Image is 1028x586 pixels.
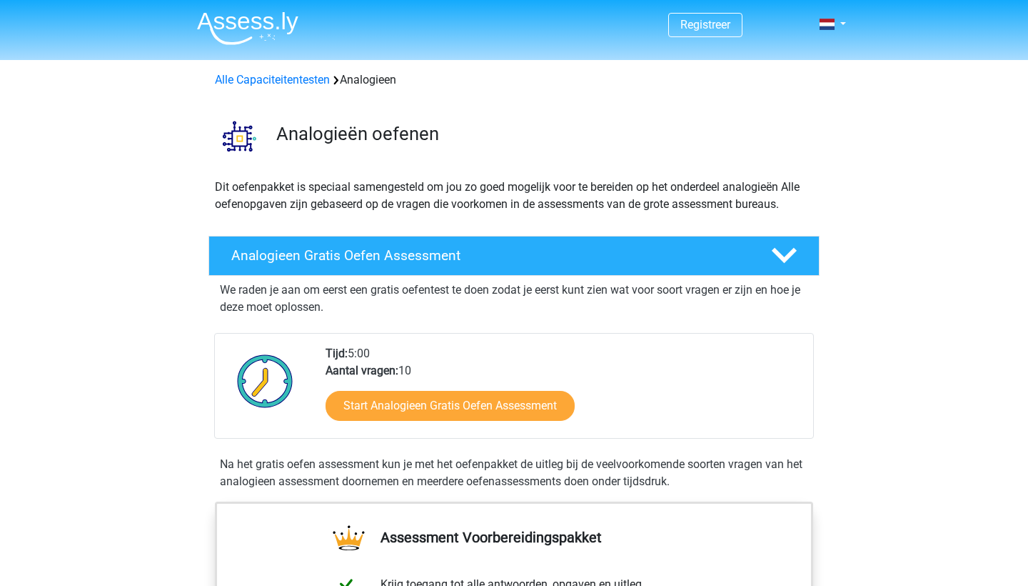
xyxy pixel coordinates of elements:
div: 5:00 10 [315,345,812,438]
img: Klok [229,345,301,417]
p: Dit oefenpakket is speciaal samengesteld om jou zo goed mogelijk voor te bereiden op het onderdee... [215,179,813,213]
b: Tijd: [326,347,348,360]
b: Aantal vragen: [326,364,398,377]
p: We raden je aan om eerst een gratis oefentest te doen zodat je eerst kunt zien wat voor soort vra... [220,282,808,316]
a: Start Analogieen Gratis Oefen Assessment [326,391,575,421]
img: analogieen [209,106,270,167]
img: Assessly [197,11,298,45]
div: Analogieen [209,71,819,89]
a: Alle Capaciteitentesten [215,73,330,86]
h4: Analogieen Gratis Oefen Assessment [231,247,748,264]
a: Registreer [680,18,730,31]
div: Na het gratis oefen assessment kun je met het oefenpakket de uitleg bij de veelvoorkomende soorte... [214,456,814,490]
h3: Analogieën oefenen [276,123,808,145]
a: Analogieen Gratis Oefen Assessment [203,236,825,276]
